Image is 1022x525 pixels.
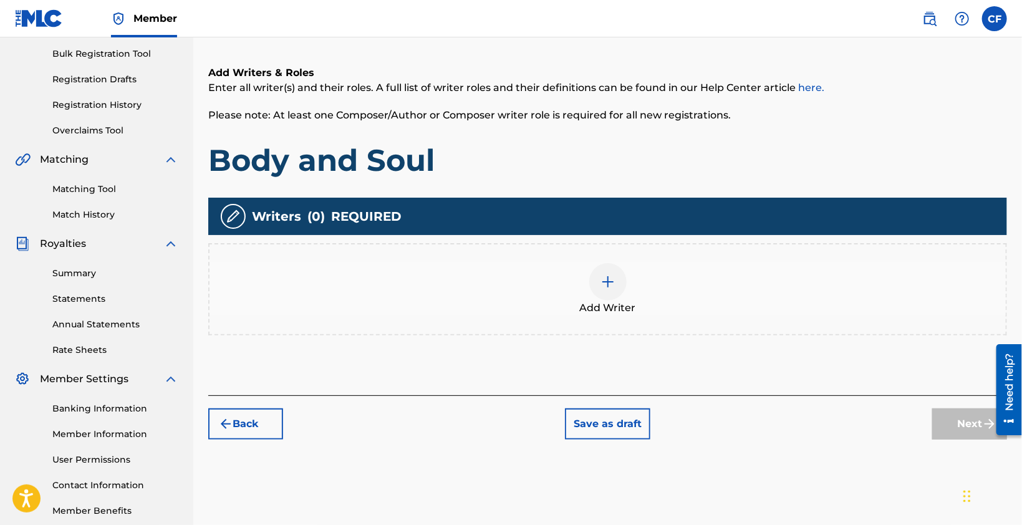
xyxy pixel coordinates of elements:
div: User Menu [982,6,1007,31]
span: Enter all writer(s) and their roles. A full list of writer roles and their definitions can be fou... [208,82,824,94]
a: Matching Tool [52,183,178,196]
a: Contact Information [52,479,178,492]
h6: Add Writers & Roles [208,65,1007,80]
img: Top Rightsholder [111,11,126,26]
button: Back [208,408,283,440]
h1: Body and Soul [208,142,1007,179]
a: Member Information [52,428,178,441]
a: Registration Drafts [52,73,178,86]
a: Match History [52,208,178,221]
a: Annual Statements [52,318,178,331]
span: Royalties [40,236,86,251]
img: 7ee5dd4eb1f8a8e3ef2f.svg [218,417,233,431]
iframe: Resource Center [987,339,1022,440]
img: Matching [15,152,31,167]
span: ( 0 ) [307,207,325,226]
button: Save as draft [565,408,650,440]
span: Add Writer [580,301,636,315]
a: Rate Sheets [52,344,178,357]
a: here. [798,82,824,94]
div: Help [950,6,975,31]
a: Registration History [52,99,178,112]
a: Public Search [917,6,942,31]
span: Matching [40,152,89,167]
a: Summary [52,267,178,280]
img: expand [163,372,178,387]
span: Please note: At least one Composer/Author or Composer writer role is required for all new registr... [208,109,731,121]
img: expand [163,236,178,251]
a: Member Benefits [52,504,178,518]
span: REQUIRED [331,207,402,226]
img: expand [163,152,178,167]
div: Drag [963,478,971,515]
a: User Permissions [52,453,178,466]
a: Statements [52,292,178,306]
span: Writers [252,207,301,226]
img: Member Settings [15,372,30,387]
span: Member Settings [40,372,128,387]
img: MLC Logo [15,9,63,27]
img: writers [226,209,241,224]
a: Bulk Registration Tool [52,47,178,60]
iframe: Chat Widget [960,465,1022,525]
img: help [955,11,970,26]
span: Member [133,11,177,26]
a: Banking Information [52,402,178,415]
a: Overclaims Tool [52,124,178,137]
img: Royalties [15,236,30,251]
img: search [922,11,937,26]
img: add [600,274,615,289]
